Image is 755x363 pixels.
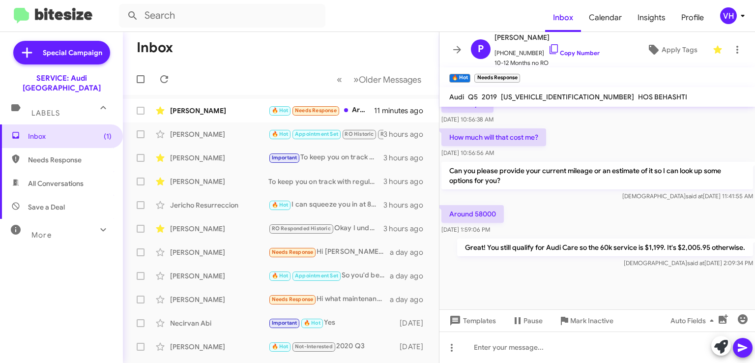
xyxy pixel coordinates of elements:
div: [PERSON_NAME] [170,271,268,281]
div: Hi [PERSON_NAME] - I'm due for an oil change. How much for an oil change on my 2015 Q5? [268,128,383,140]
span: Apply Tags [662,41,697,59]
span: Special Campaign [43,48,102,58]
span: [DEMOGRAPHIC_DATA] [DATE] 2:09:34 PM [624,259,753,267]
span: 🔥 Hot [272,272,289,279]
span: RO Historic [345,131,374,137]
div: I can squeeze you in at 8am? Would you be doing your first 10k maintenance service? We are very s... [268,199,383,211]
div: Hi what maintenance is required at this time? [268,294,390,305]
span: Needs Response [28,155,112,165]
span: 10-12 Months no RO [494,58,600,68]
span: Needs Response [272,296,314,302]
span: More [31,231,52,240]
span: Appointment Set [295,272,338,279]
span: » [353,73,359,86]
button: Pause [504,312,551,330]
span: Templates [447,312,496,330]
span: said at [686,192,703,200]
span: [DEMOGRAPHIC_DATA] [DATE] 11:41:55 AM [622,192,753,200]
div: Jericho Resurreccion [170,200,268,210]
button: Next [348,69,427,90]
div: To keep you on track with regular maintenance service on your vehicle, we recommend from 1 year o... [268,177,383,186]
div: [PERSON_NAME] [170,342,268,352]
div: Necirvan Abi [170,318,268,328]
p: Can you please provide your current mileage or an estimate of it so I can look up some options fo... [441,162,753,189]
span: Pause [523,312,543,330]
div: a day ago [390,271,431,281]
button: Previous [331,69,348,90]
div: To keep you on track with regular maintenance service on your vehicle, we recommend from 1 year o... [268,152,383,163]
span: Q5 [468,92,478,101]
span: Older Messages [359,74,421,85]
div: VH [720,7,737,24]
p: Great! You still qualify for Audi Care so the 60k service is $1,199. It's $2,005.95 otherwise. [457,239,753,256]
a: Profile [673,3,712,32]
div: 3 hours ago [383,224,431,234]
div: 3 hours ago [383,177,431,186]
span: [PERSON_NAME] [494,31,600,43]
div: Okay I understand. Feel free to reach out if I can help in the future!👍 [268,223,383,234]
span: [DATE] 1:59:06 PM [441,226,490,233]
span: 🔥 Hot [272,202,289,208]
small: Needs Response [474,74,520,83]
span: Auto Fields [670,312,718,330]
span: 🔥 Hot [272,107,289,114]
span: Calendar [581,3,630,32]
p: Around 58000 [441,205,504,223]
span: [DATE] 10:56:56 AM [441,149,494,156]
div: [PERSON_NAME] [170,177,268,186]
input: Search [119,4,325,28]
span: Important [272,154,297,161]
a: Special Campaign [13,41,110,64]
span: [PHONE_NUMBER] [494,43,600,58]
span: Labels [31,109,60,118]
div: So you'd be doing your 30k maintenance service. It's $1,285.95 before taxes, but I just saw that ... [268,270,390,281]
span: [DATE] 10:56:38 AM [441,116,494,123]
div: [PERSON_NAME] [170,106,268,116]
div: a day ago [390,247,431,257]
a: Copy Number [548,49,600,57]
button: Auto Fields [663,312,726,330]
div: [PERSON_NAME] [170,295,268,304]
div: [DATE] [400,318,431,328]
div: [PERSON_NAME] [170,129,268,139]
span: P [478,41,484,57]
span: Not-Interested [295,343,333,350]
span: Important [272,320,297,326]
span: Inbox [28,131,112,141]
button: Templates [439,312,504,330]
span: 2019 [482,92,497,101]
a: Inbox [545,3,581,32]
nav: Page navigation example [331,69,427,90]
div: 2020 Q3 [268,341,400,352]
span: Audi [449,92,464,101]
span: HOS BEHASHTI [638,92,687,101]
div: 3 hours ago [383,153,431,163]
button: Mark Inactive [551,312,621,330]
span: 🔥 Hot [272,343,289,350]
span: RO Responded Historic [380,131,439,137]
span: 🔥 Hot [272,131,289,137]
div: Around 58000 [268,105,374,116]
span: Appointment Set [295,131,338,137]
div: 11 minutes ago [374,106,431,116]
div: a day ago [390,295,431,304]
div: [PERSON_NAME] [170,153,268,163]
div: Yes [268,317,400,329]
h1: Inbox [137,40,173,56]
span: [US_VEHICLE_IDENTIFICATION_NUMBER] [501,92,634,101]
a: Insights [630,3,673,32]
span: Needs Response [295,107,337,114]
span: RO Responded Historic [272,225,331,232]
span: 🔥 Hot [304,320,320,326]
span: Needs Response [272,249,314,255]
div: [PERSON_NAME] [170,247,268,257]
div: Hi [PERSON_NAME] need some other assistance regarding my vehicle [268,246,390,258]
span: Save a Deal [28,202,65,212]
span: « [337,73,342,86]
div: [DATE] [400,342,431,352]
span: (1) [104,131,112,141]
span: Mark Inactive [570,312,613,330]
